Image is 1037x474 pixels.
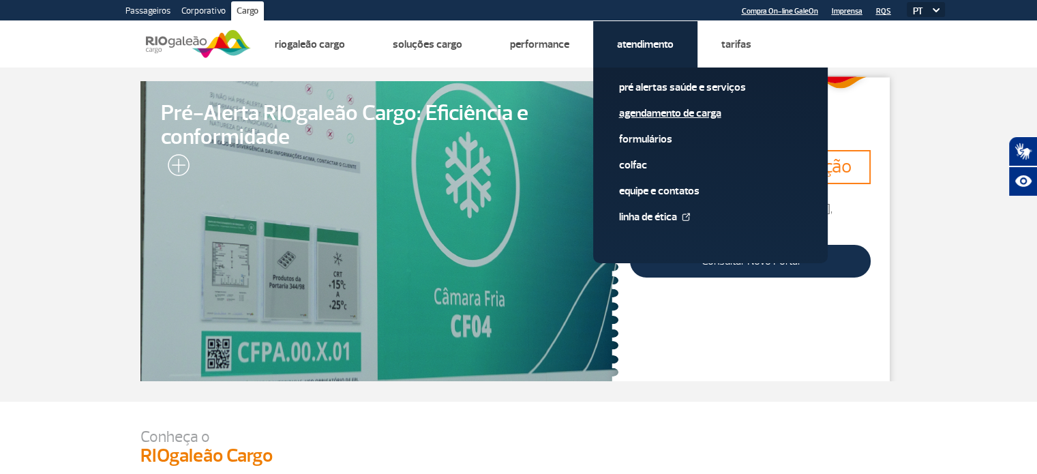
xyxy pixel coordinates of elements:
[619,106,802,121] a: Agendamento de Carga
[140,429,897,445] p: Conheça o
[140,445,897,468] h3: RIOgaleão Cargo
[176,1,231,23] a: Corporativo
[1008,166,1037,196] button: Abrir recursos assistivos.
[510,38,569,51] a: Performance
[619,183,802,198] a: Equipe e Contatos
[393,38,462,51] a: Soluções Cargo
[721,38,751,51] a: Tarifas
[832,7,862,16] a: Imprensa
[275,38,345,51] a: Riogaleão Cargo
[682,213,690,221] img: External Link Icon
[619,158,802,173] a: Colfac
[617,38,674,51] a: Atendimento
[161,102,599,149] span: Pré-Alerta RIOgaleão Cargo: Eficiência e conformidade
[1008,136,1037,166] button: Abrir tradutor de língua de sinais.
[619,209,802,224] a: Linha de Ética
[619,80,802,95] a: Pré alertas Saúde e Serviços
[120,1,176,23] a: Passageiros
[1008,136,1037,196] div: Plugin de acessibilidade da Hand Talk.
[140,81,619,381] a: Pré-Alerta RIOgaleão Cargo: Eficiência e conformidade
[619,132,802,147] a: Formulários
[742,7,818,16] a: Compra On-line GaleOn
[161,154,190,181] img: leia-mais
[231,1,264,23] a: Cargo
[876,7,891,16] a: RQS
